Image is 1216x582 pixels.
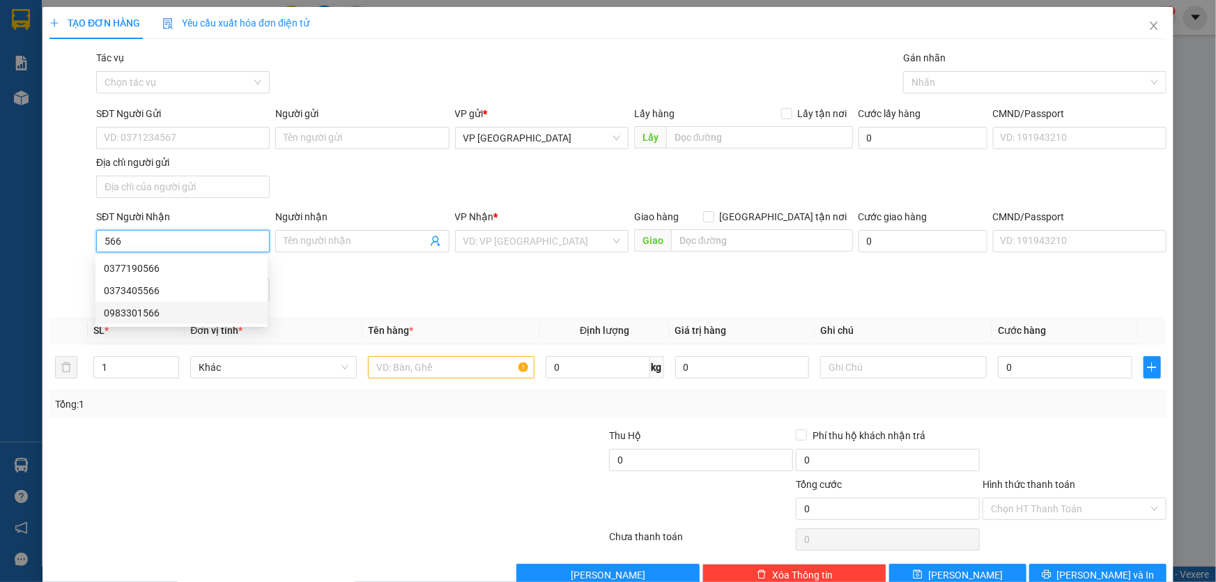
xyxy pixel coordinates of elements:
span: save [913,569,923,581]
span: VP Nhận [455,211,494,222]
div: VP gửi [455,106,629,121]
label: Tác vụ [96,52,124,63]
div: 0983301566 [104,305,259,321]
span: Cước hàng [998,325,1046,336]
span: VP Đà Nẵng [463,128,620,148]
label: Cước lấy hàng [859,108,921,119]
span: ĐỨC ĐẠT GIA LAI [57,13,192,33]
label: Gán nhãn [903,52,946,63]
span: Lấy [634,126,666,148]
strong: 0901 900 568 [126,39,238,66]
strong: Sài Gòn: [9,46,51,59]
div: 0373405566 [104,283,259,298]
span: printer [1042,569,1052,581]
span: TẠO ĐƠN HÀNG [49,17,140,29]
span: Lấy tận nơi [792,106,853,121]
span: close [1148,20,1160,31]
span: Lấy hàng [634,108,675,119]
div: SĐT Người Nhận [96,209,270,224]
strong: 0901 936 968 [9,61,77,75]
img: icon [162,18,174,29]
input: Cước lấy hàng [859,127,987,149]
span: Yêu cầu xuất hóa đơn điện tử [162,17,309,29]
span: Tổng cước [796,479,842,490]
span: Giao hàng [634,211,679,222]
div: 0373405566 [95,279,268,302]
span: plus [1144,362,1160,373]
span: Giá trị hàng [675,325,727,336]
span: Giao [634,229,671,252]
span: Đơn vị tính [190,325,243,336]
span: Tên hàng [368,325,413,336]
div: 0377190566 [104,261,259,276]
div: Chưa thanh toán [608,529,795,553]
span: SL [93,325,105,336]
button: delete [55,356,77,378]
span: user-add [430,236,441,247]
input: VD: Bàn, Ghế [368,356,534,378]
strong: 0901 933 179 [126,68,194,81]
div: Địa chỉ người gửi [96,155,270,170]
div: Người nhận [275,209,449,224]
input: Cước giao hàng [859,230,987,252]
span: VP GỬI: [9,87,70,107]
input: Địa chỉ của người gửi [96,176,270,198]
span: kg [650,356,664,378]
div: CMND/Passport [993,106,1167,121]
label: Cước giao hàng [859,211,928,222]
div: Tổng: 1 [55,397,470,412]
span: VP [GEOGRAPHIC_DATA] [9,87,173,126]
span: Định lượng [580,325,629,336]
div: Người gửi [275,106,449,121]
input: Ghi Chú [820,356,987,378]
span: Khác [199,357,348,378]
strong: 0931 600 979 [51,46,119,59]
button: plus [1144,356,1161,378]
div: SĐT Người Gửi [96,106,270,121]
span: delete [757,569,767,581]
th: Ghi chú [815,317,992,344]
label: Hình thức thanh toán [983,479,1075,490]
input: Dọc đường [666,126,853,148]
span: Thu Hộ [609,430,641,441]
input: Dọc đường [671,229,853,252]
div: CMND/Passport [993,209,1167,224]
strong: [PERSON_NAME]: [126,39,213,52]
div: 0377190566 [95,257,268,279]
span: plus [49,18,59,28]
div: 0983301566 [95,302,268,324]
span: [GEOGRAPHIC_DATA] tận nơi [714,209,853,224]
span: Phí thu hộ khách nhận trả [807,428,931,443]
button: Close [1134,7,1173,46]
input: 0 [675,356,810,378]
